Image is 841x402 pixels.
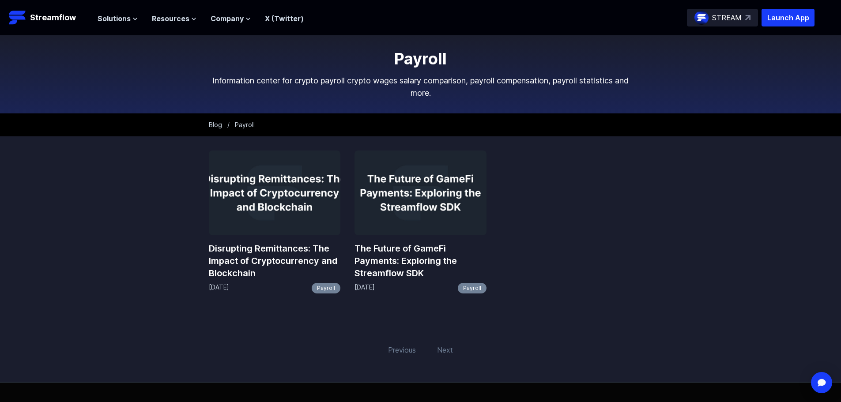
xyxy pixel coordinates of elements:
[355,150,486,235] img: The Future of GameFi Payments: Exploring the Streamflow SDK
[355,283,375,293] p: [DATE]
[383,339,421,361] span: Previous
[209,242,341,279] a: Disrupting Remittances: The Impact of Cryptocurrency and Blockchain
[9,9,89,26] a: Streamflow
[458,283,486,293] a: Payroll
[227,121,230,128] span: /
[355,242,486,279] a: The Future of GameFi Payments: Exploring the Streamflow SDK
[152,13,189,24] span: Resources
[687,9,758,26] a: STREAM
[211,13,244,24] span: Company
[98,13,131,24] span: Solutions
[98,13,138,24] button: Solutions
[152,13,196,24] button: Resources
[209,283,229,293] p: [DATE]
[265,14,304,23] a: X (Twitter)
[209,121,222,128] a: Blog
[209,50,633,68] h1: Payroll
[30,11,76,24] p: Streamflow
[211,13,251,24] button: Company
[811,372,832,393] div: Open Intercom Messenger
[209,150,341,235] img: Disrupting Remittances: The Impact of Cryptocurrency and Blockchain
[745,15,750,20] img: top-right-arrow.svg
[9,9,26,26] img: Streamflow Logo
[762,9,815,26] button: Launch App
[712,12,742,23] p: STREAM
[694,11,709,25] img: streamflow-logo-circle.png
[432,339,458,361] span: Next
[235,121,255,128] span: Payroll
[312,283,340,293] a: Payroll
[209,75,633,99] p: Information center for crypto payroll crypto wages salary comparison, payroll compensation, payro...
